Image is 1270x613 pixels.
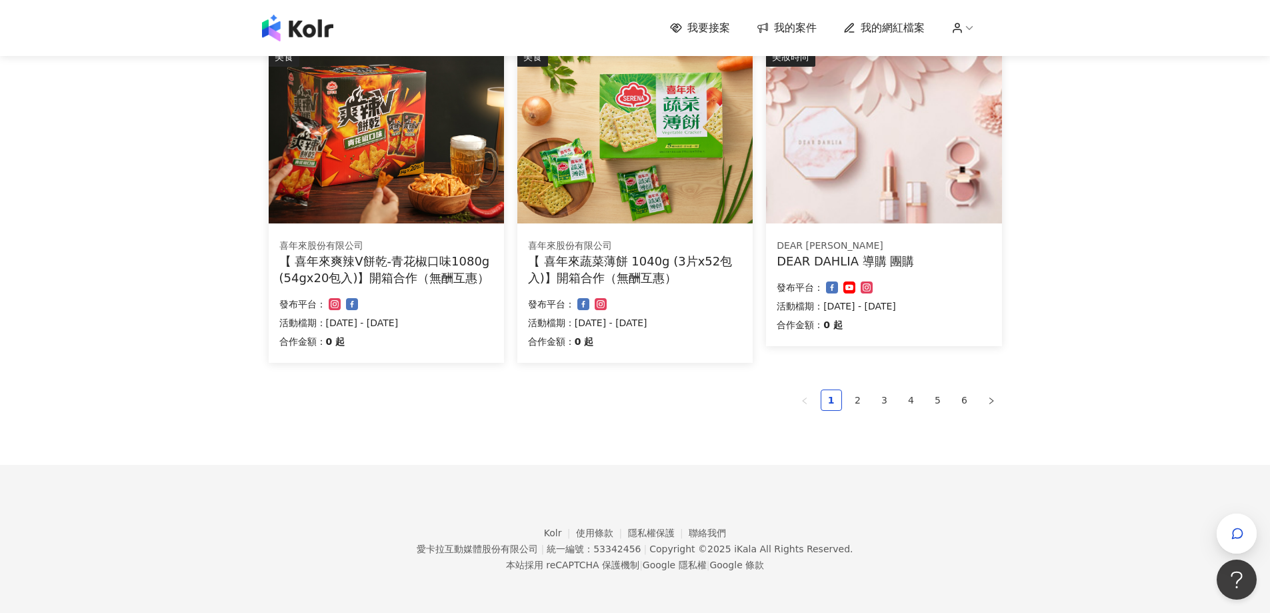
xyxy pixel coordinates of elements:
li: 4 [901,390,922,411]
p: 0 起 [326,334,345,350]
p: 活動檔期：[DATE] - [DATE] [528,315,742,331]
span: | [643,544,647,554]
a: Google 隱私權 [643,560,707,570]
span: 我的網紅檔案 [861,21,925,35]
a: 5 [928,390,948,410]
li: 5 [927,390,949,411]
p: 合作金額： [528,334,575,350]
span: 我的案件 [774,21,817,35]
img: 喜年來爽辣V餅乾-青花椒口味1080g (54gx20包入) [269,47,504,223]
span: right [987,397,995,405]
a: 2 [848,390,868,410]
a: 我要接案 [670,21,730,35]
span: 本站採用 reCAPTCHA 保護機制 [506,557,764,573]
div: DEAR DAHLIA 導購 團購 [777,253,991,269]
p: 發布平台： [528,296,575,312]
span: 我要接案 [687,21,730,35]
p: 合作金額： [279,334,326,350]
li: Previous Page [794,390,815,411]
div: 喜年來股份有限公司 [528,239,742,253]
div: 美食 [517,47,548,67]
iframe: Help Scout Beacon - Open [1217,560,1257,600]
li: Next Page [981,390,1002,411]
a: 我的網紅檔案 [843,21,925,35]
p: 發布平台： [279,296,326,312]
div: 統一編號：53342456 [547,544,641,554]
button: left [794,390,815,411]
img: logo [262,15,333,41]
div: DEAR [PERSON_NAME] [777,239,991,253]
a: 4 [901,390,921,410]
p: 發布平台： [777,279,823,295]
div: 【 喜年來蔬菜薄餅 1040g (3片x52包入)】開箱合作（無酬互惠） [528,253,742,286]
a: 3 [875,390,895,410]
div: Copyright © 2025 All Rights Reserved. [649,544,853,554]
li: 1 [821,390,842,411]
span: | [541,544,544,554]
div: 愛卡拉互動媒體股份有限公司 [417,544,538,554]
div: 【 喜年來爽辣V餅乾-青花椒口味1080g (54gx20包入)】開箱合作（無酬互惠） [279,253,493,286]
li: 6 [954,390,975,411]
p: 0 起 [823,317,843,333]
p: 活動檔期：[DATE] - [DATE] [777,298,991,314]
p: 活動檔期：[DATE] - [DATE] [279,315,493,331]
span: | [639,560,643,570]
button: right [981,390,1002,411]
a: iKala [734,544,757,554]
span: | [707,560,710,570]
li: 3 [874,390,895,411]
a: Kolr [544,528,576,538]
a: 聯絡我們 [689,528,726,538]
a: 6 [955,390,975,410]
a: 使用條款 [576,528,628,538]
a: 我的案件 [757,21,817,35]
span: left [801,397,809,405]
a: Google 條款 [709,560,764,570]
a: 隱私權保護 [628,528,689,538]
img: DEAR DAHLIA 迪雅黛麗奧彩妝系列 [766,47,1001,223]
p: 合作金額： [777,317,823,333]
img: 喜年來蔬菜薄餅 1040g (3片x52包入 [517,47,753,223]
li: 2 [847,390,869,411]
div: 美妝時尚 [766,47,815,67]
div: 喜年來股份有限公司 [279,239,493,253]
p: 0 起 [575,334,594,350]
a: 1 [821,390,841,410]
div: 美食 [269,47,299,67]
